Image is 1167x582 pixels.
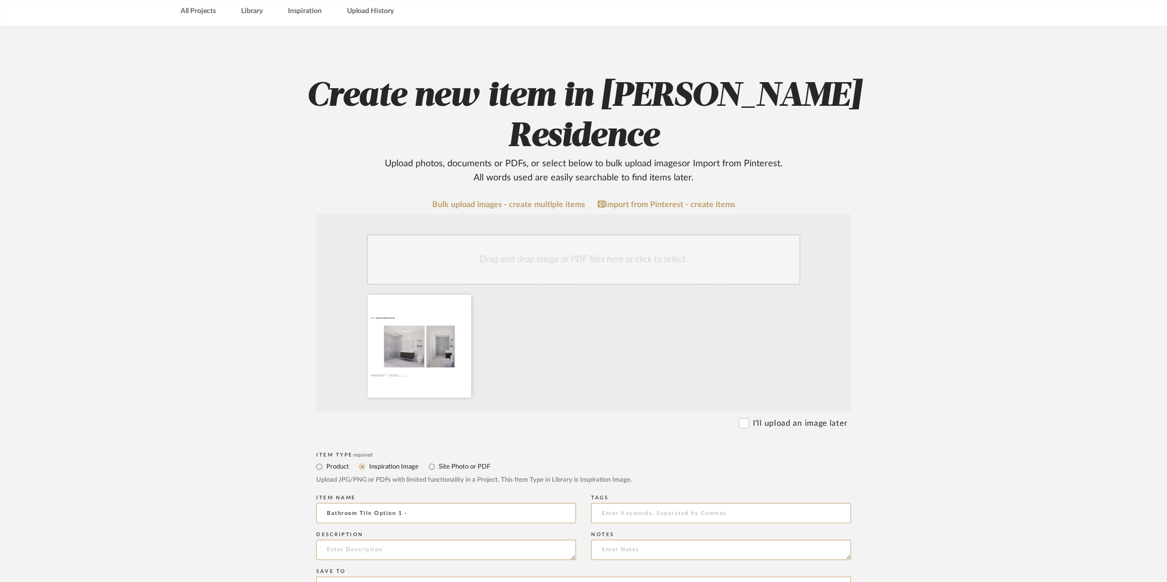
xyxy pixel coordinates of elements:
div: Notes [591,532,851,538]
label: I'll upload an image later [753,417,847,429]
a: Bulk upload images - create multiple items [432,201,585,209]
h2: Create new item in [PERSON_NAME] Residence [262,76,905,185]
div: Tags [591,495,851,501]
div: Save To [316,568,851,574]
div: Upload photos, documents or PDFs, or select below to bulk upload images or Import from Pinterest ... [377,157,790,185]
a: All Projects [181,5,216,18]
label: Inspiration Image [368,461,419,472]
a: Upload History [347,5,394,18]
div: Item Type [316,452,851,458]
label: Site Photo or PDF [438,461,490,472]
a: Inspiration [288,5,322,18]
div: Description [316,532,576,538]
input: Enter Name [316,503,576,523]
a: Library [241,5,263,18]
input: Enter Keywords, Separated by Commas [591,503,851,523]
mat-radio-group: Select item type [316,460,851,473]
label: Product [325,461,349,472]
span: required [353,452,373,458]
div: Upload JPG/PNG or PDFs with limited functionality in a Project. This Item Type in Library is Insp... [316,475,851,485]
a: Import from Pinterest - create items [598,200,735,209]
div: Item name [316,495,576,501]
